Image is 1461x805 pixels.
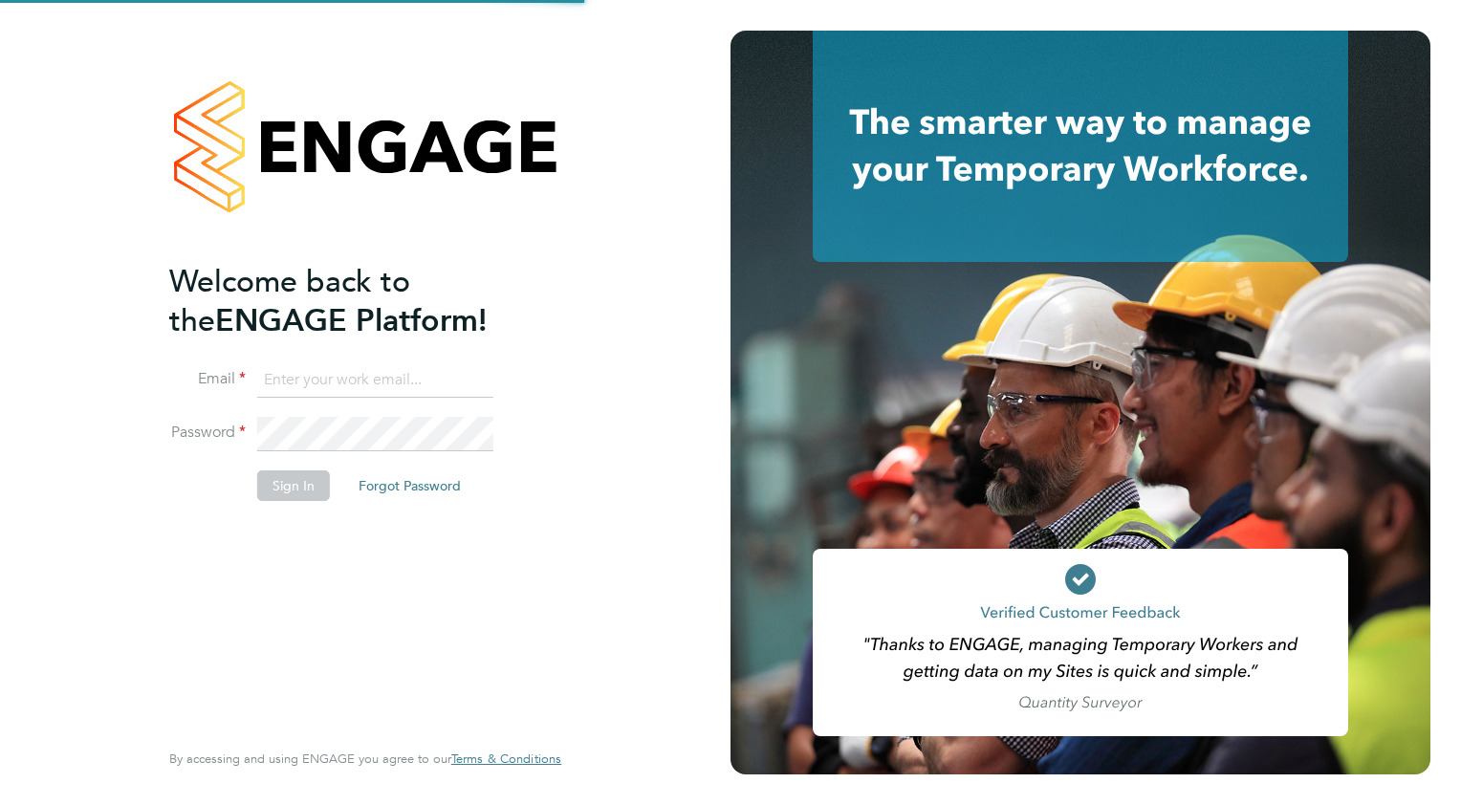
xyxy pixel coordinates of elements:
button: Forgot Password [343,470,476,501]
input: Enter your work email... [257,363,493,398]
span: By accessing and using ENGAGE you agree to our [169,751,561,767]
a: Terms & Conditions [451,751,561,767]
span: Welcome back to the [169,263,410,339]
h2: ENGAGE Platform! [169,262,542,340]
button: Sign In [257,470,330,501]
span: Terms & Conditions [451,751,561,767]
label: Password [169,423,246,443]
label: Email [169,369,246,389]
